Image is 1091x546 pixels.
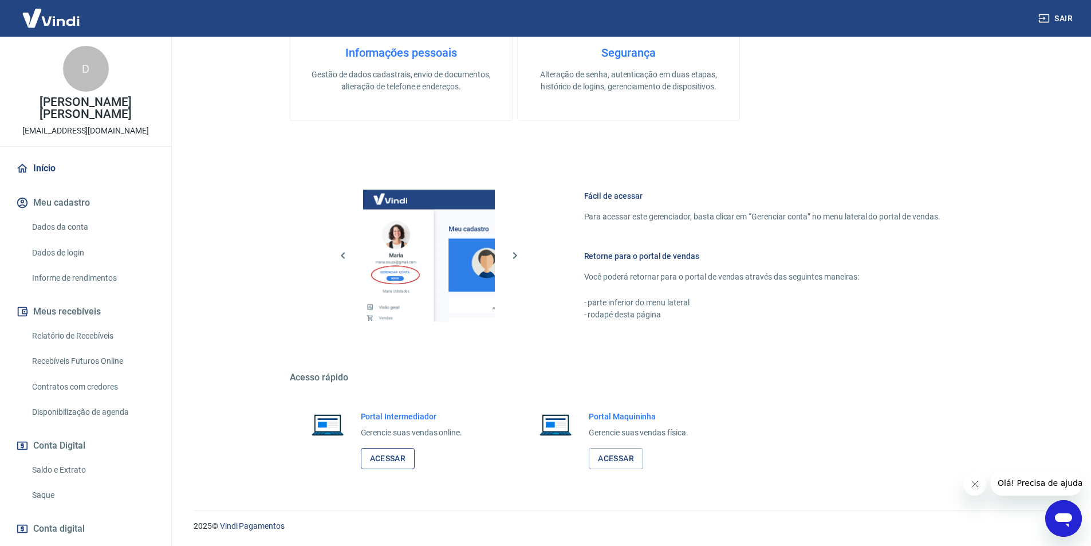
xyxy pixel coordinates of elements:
h4: Segurança [536,46,721,60]
a: Acessar [361,448,415,469]
a: Início [14,156,157,181]
span: Olá! Precisa de ajuda? [7,8,96,17]
a: Vindi Pagamentos [220,521,285,531]
a: Disponibilização de agenda [27,400,157,424]
img: Imagem de um notebook aberto [304,411,352,438]
h6: Portal Intermediador [361,411,463,422]
p: Gestão de dados cadastrais, envio de documentos, alteração de telefone e endereços. [309,69,494,93]
p: Você poderá retornar para o portal de vendas através das seguintes maneiras: [584,271,940,283]
p: - parte inferior do menu lateral [584,297,940,309]
p: Gerencie suas vendas online. [361,427,463,439]
iframe: Botão para abrir a janela de mensagens [1045,500,1082,537]
img: Imagem de um notebook aberto [531,411,580,438]
p: Para acessar este gerenciador, basta clicar em “Gerenciar conta” no menu lateral do portal de ven... [584,211,940,223]
a: Dados da conta [27,215,157,239]
a: Dados de login [27,241,157,265]
a: Saldo e Extrato [27,458,157,482]
h6: Portal Maquininha [589,411,688,422]
button: Conta Digital [14,433,157,458]
iframe: Mensagem da empresa [991,470,1082,496]
button: Meu cadastro [14,190,157,215]
div: D [63,46,109,92]
a: Conta digital [14,516,157,541]
span: Conta digital [33,521,85,537]
a: Acessar [589,448,643,469]
p: - rodapé desta página [584,309,940,321]
img: Vindi [14,1,88,36]
a: Relatório de Recebíveis [27,324,157,348]
h6: Retorne para o portal de vendas [584,250,940,262]
button: Sair [1036,8,1077,29]
button: Meus recebíveis [14,299,157,324]
a: Recebíveis Futuros Online [27,349,157,373]
a: Contratos com credores [27,375,157,399]
p: 2025 © [194,520,1064,532]
iframe: Fechar mensagem [963,473,986,496]
h4: Informações pessoais [309,46,494,60]
h6: Fácil de acessar [584,190,940,202]
h5: Acesso rápido [290,372,968,383]
img: Imagem da dashboard mostrando o botão de gerenciar conta na sidebar no lado esquerdo [363,190,495,321]
a: Saque [27,484,157,507]
a: Informe de rendimentos [27,266,157,290]
p: Alteração de senha, autenticação em duas etapas, histórico de logins, gerenciamento de dispositivos. [536,69,721,93]
p: [EMAIL_ADDRESS][DOMAIN_NAME] [22,125,149,137]
p: [PERSON_NAME] [PERSON_NAME] [9,96,162,120]
p: Gerencie suas vendas física. [589,427,688,439]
